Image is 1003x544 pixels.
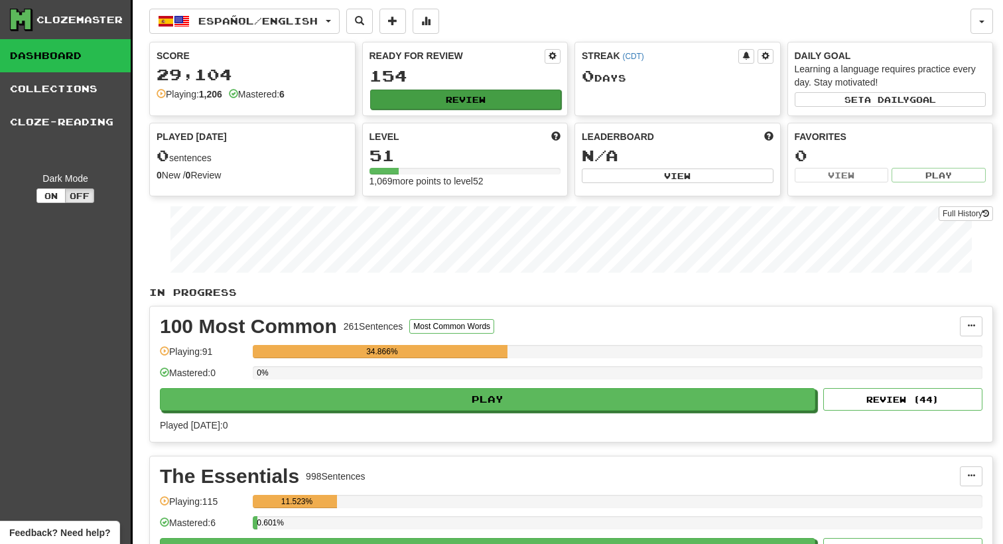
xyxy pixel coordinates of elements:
[582,169,773,183] button: View
[198,15,318,27] span: Español / English
[157,146,169,165] span: 0
[369,68,561,84] div: 154
[823,388,982,411] button: Review (44)
[160,466,299,486] div: The Essentials
[9,526,110,539] span: Open feedback widget
[157,147,348,165] div: sentences
[160,388,815,411] button: Play
[413,9,439,34] button: More stats
[149,286,993,299] p: In Progress
[199,89,222,100] strong: 1,206
[622,52,643,61] a: (CDT)
[160,366,246,388] div: Mastered: 0
[306,470,366,483] div: 998 Sentences
[795,49,986,62] div: Daily Goal
[764,130,773,143] span: This week in points, UTC
[257,495,337,508] div: 11.523%
[160,345,246,367] div: Playing: 91
[369,49,545,62] div: Ready for Review
[795,130,986,143] div: Favorites
[409,319,494,334] button: Most Common Words
[149,9,340,34] button: Español/English
[36,188,66,203] button: On
[795,62,986,89] div: Learning a language requires practice every day. Stay motivated!
[369,174,561,188] div: 1,069 more points to level 52
[795,147,986,164] div: 0
[892,168,986,182] button: Play
[160,420,228,431] span: Played [DATE]: 0
[795,92,986,107] button: Seta dailygoal
[582,49,738,62] div: Streak
[344,320,403,333] div: 261 Sentences
[157,88,222,101] div: Playing:
[65,188,94,203] button: Off
[36,13,123,27] div: Clozemaster
[160,316,337,336] div: 100 Most Common
[582,146,618,165] span: N/A
[369,147,561,164] div: 51
[864,95,909,104] span: a daily
[157,130,227,143] span: Played [DATE]
[939,206,993,221] a: Full History
[186,170,191,180] strong: 0
[160,516,246,538] div: Mastered: 6
[379,9,406,34] button: Add sentence to collection
[157,170,162,180] strong: 0
[582,68,773,85] div: Day s
[157,169,348,182] div: New / Review
[229,88,285,101] div: Mastered:
[279,89,285,100] strong: 6
[795,168,889,182] button: View
[257,345,507,358] div: 34.866%
[551,130,561,143] span: Score more points to level up
[582,66,594,85] span: 0
[10,172,121,185] div: Dark Mode
[346,9,373,34] button: Search sentences
[369,130,399,143] span: Level
[582,130,654,143] span: Leaderboard
[157,49,348,62] div: Score
[160,495,246,517] div: Playing: 115
[157,66,348,83] div: 29,104
[370,90,562,109] button: Review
